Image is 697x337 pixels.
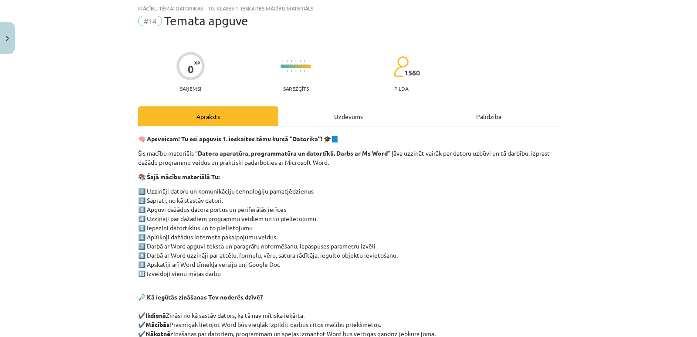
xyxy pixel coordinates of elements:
[308,60,309,62] img: icon-short-line-57e1e144782c952c97e751825c79c345078a6d821885a25fce030b3d8c18986b.svg
[278,106,419,126] div: Uzdevums
[145,320,169,328] strong: Mācībās
[188,63,194,75] div: 0
[287,70,288,72] img: icon-short-line-57e1e144782c952c97e751825c79c345078a6d821885a25fce030b3d8c18986b.svg
[394,85,408,92] p: pilda
[304,70,305,72] img: icon-short-line-57e1e144782c952c97e751825c79c345078a6d821885a25fce030b3d8c18986b.svg
[138,5,559,11] div: Mācību tēma: Datorikas - 10. klases 1. ieskaites mācību materiāls
[295,60,296,62] img: icon-short-line-57e1e144782c952c97e751825c79c345078a6d821885a25fce030b3d8c18986b.svg
[138,135,338,143] strong: 🧠 Apsveicam! Tu esi apguvis 1. ieskaites tēmu kursā “Datorika”! 🎓📘
[283,85,309,92] p: Sarežģīts
[138,106,278,126] div: Apraksts
[291,60,292,62] img: icon-short-line-57e1e144782c952c97e751825c79c345078a6d821885a25fce030b3d8c18986b.svg
[138,173,220,180] strong: 📚 Šajā mācību materiālā Tu:
[308,70,309,72] img: icon-short-line-57e1e144782c952c97e751825c79c345078a6d821885a25fce030b3d8c18986b.svg
[282,70,283,72] img: icon-short-line-57e1e144782c952c97e751825c79c345078a6d821885a25fce030b3d8c18986b.svg
[138,187,559,278] p: 1️⃣ Uzzināji datoru un komunikāciju tehnoloģiju pamatjēdzienus 2️⃣ Saprati, no kā stastāv datori....
[138,293,263,301] strong: 🔎 Kā iegūtās zināšanas Tev noderēs dzīvē?
[419,106,559,126] div: Palīdzība
[194,60,200,65] span: XP
[176,85,205,92] p: Saņemsi
[404,69,420,77] span: 1560
[6,36,9,41] img: icon-close-lesson-0947bae3869378f0d4975bcd49f059093ad1ed9edebbc8119c70593378902aed.svg
[145,311,166,319] strong: Ikdienā
[282,60,283,62] img: icon-short-line-57e1e144782c952c97e751825c79c345078a6d821885a25fce030b3d8c18986b.svg
[291,70,292,72] img: icon-short-line-57e1e144782c952c97e751825c79c345078a6d821885a25fce030b3d8c18986b.svg
[287,60,288,62] img: icon-short-line-57e1e144782c952c97e751825c79c345078a6d821885a25fce030b3d8c18986b.svg
[138,16,162,26] span: #14
[138,149,559,167] p: Šis macību materiāls “ ” ļāva uzzināt vairāk par datoru uzbūvi un tā darbību, izprast dažādu prog...
[198,149,388,157] strong: Datora aparatūra, programmatūra un datortīkli. Darbs ar Ms Word
[164,14,248,28] span: Temata apguve
[304,60,305,62] img: icon-short-line-57e1e144782c952c97e751825c79c345078a6d821885a25fce030b3d8c18986b.svg
[393,56,409,78] img: students-c634bb4e5e11cddfef0936a35e636f08e4e9abd3cc4e673bd6f9a4125e45ecb1.svg
[295,70,296,72] img: icon-short-line-57e1e144782c952c97e751825c79c345078a6d821885a25fce030b3d8c18986b.svg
